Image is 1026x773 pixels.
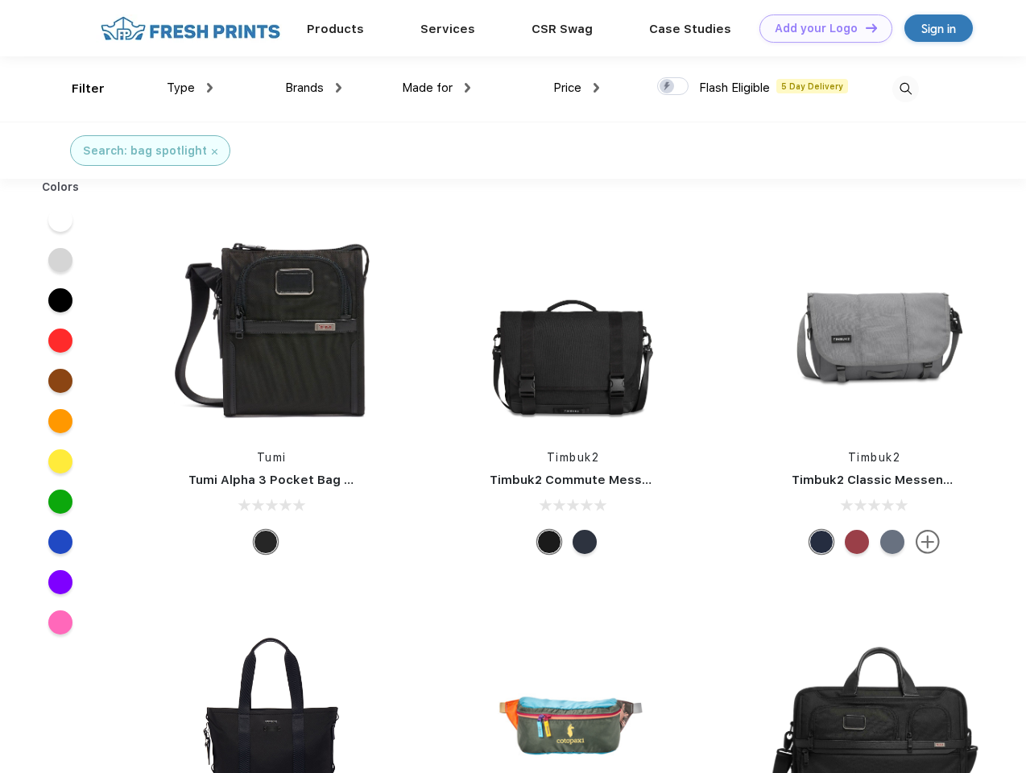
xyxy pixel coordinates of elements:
div: Filter [72,80,105,98]
span: 5 Day Delivery [776,79,848,93]
a: Timbuk2 [547,451,600,464]
img: filter_cancel.svg [212,149,217,155]
span: Made for [402,81,453,95]
a: Tumi Alpha 3 Pocket Bag Small [188,473,377,487]
div: Eco Nautical [809,530,834,554]
img: func=resize&h=266 [465,219,680,433]
div: Sign in [921,19,956,38]
span: Price [553,81,581,95]
img: DT [866,23,877,32]
span: Brands [285,81,324,95]
span: Type [167,81,195,95]
img: dropdown.png [336,83,341,93]
div: Black [254,530,278,554]
div: Eco Nautical [573,530,597,554]
a: Timbuk2 [848,451,901,464]
img: func=resize&h=266 [164,219,379,433]
img: dropdown.png [207,83,213,93]
img: func=resize&h=266 [767,219,982,433]
span: Flash Eligible [699,81,770,95]
div: Colors [30,179,92,196]
div: Eco Lightbeam [880,530,904,554]
a: Products [307,22,364,36]
img: dropdown.png [594,83,599,93]
div: Eco Bookish [845,530,869,554]
img: more.svg [916,530,940,554]
div: Search: bag spotlight [83,143,207,159]
a: Tumi [257,451,287,464]
img: fo%20logo%202.webp [96,14,285,43]
img: dropdown.png [465,83,470,93]
a: Timbuk2 Classic Messenger Bag [792,473,991,487]
div: Eco Black [537,530,561,554]
a: Timbuk2 Commute Messenger Bag [490,473,705,487]
div: Add your Logo [775,22,858,35]
img: desktop_search.svg [892,76,919,102]
a: Sign in [904,14,973,42]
